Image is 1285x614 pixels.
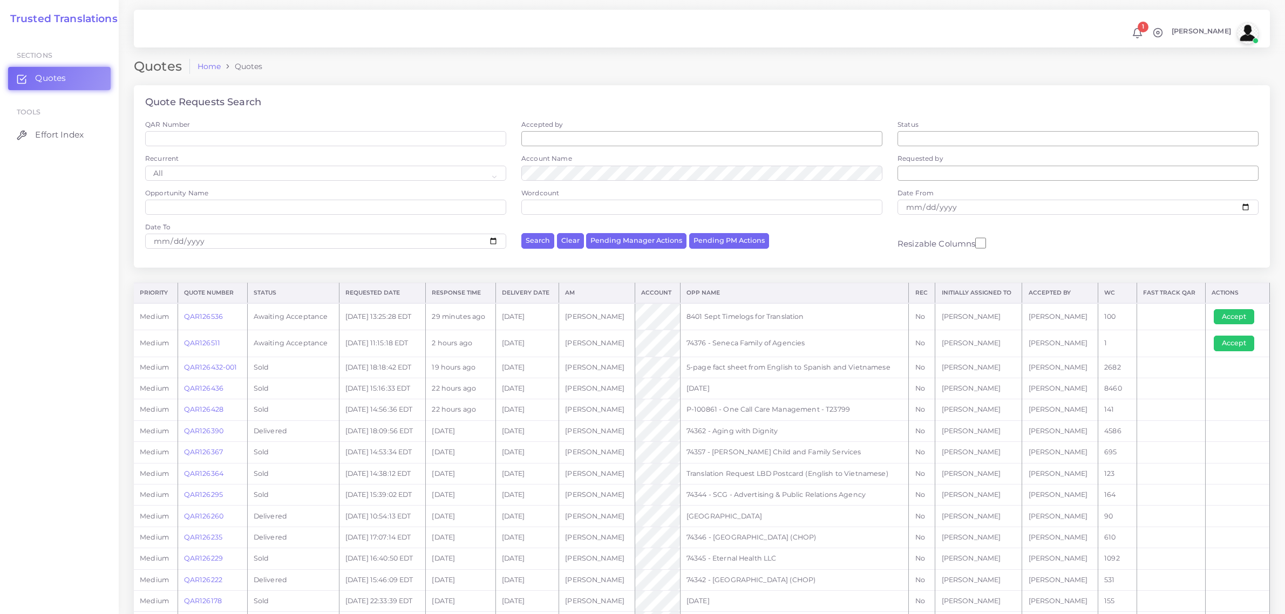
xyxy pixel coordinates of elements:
td: [PERSON_NAME] [1022,548,1098,569]
a: QAR126511 [184,339,220,347]
button: Accept [1214,336,1254,351]
td: 74362 - Aging with Dignity [680,420,909,441]
a: QAR126235 [184,533,222,541]
a: QAR126295 [184,490,223,499]
td: [DATE] 16:40:50 EDT [339,548,426,569]
td: [DATE] 14:56:36 EDT [339,399,426,420]
label: Status [898,120,919,129]
td: [DATE] 13:25:28 EDT [339,303,426,330]
label: Wordcount [521,188,559,197]
th: AM [559,283,635,303]
td: [DATE] [680,378,909,399]
td: [PERSON_NAME] [559,420,635,441]
td: [DATE] [495,527,559,548]
td: No [909,506,935,527]
td: [PERSON_NAME] [1022,303,1098,330]
td: [PERSON_NAME] [559,442,635,463]
td: [DATE] [495,330,559,357]
span: medium [140,384,169,392]
button: Pending PM Actions [689,233,769,249]
th: Response Time [426,283,495,303]
a: Accept [1214,312,1262,320]
td: [DATE] [495,485,559,506]
span: medium [140,339,169,347]
td: [DATE] 22:33:39 EDT [339,591,426,612]
th: Opp Name [680,283,909,303]
button: Accept [1214,309,1254,324]
h2: Quotes [134,59,190,74]
span: medium [140,405,169,413]
td: 610 [1098,527,1137,548]
td: 74345 - Eternal Health LLC [680,548,909,569]
td: [DATE] [426,485,495,506]
td: [PERSON_NAME] [1022,569,1098,590]
label: Date To [145,222,171,231]
td: 123 [1098,463,1137,484]
td: [DATE] [495,442,559,463]
td: No [909,548,935,569]
td: [PERSON_NAME] [1022,357,1098,378]
a: 1 [1128,28,1147,39]
td: 4586 [1098,420,1137,441]
td: Sold [247,463,339,484]
a: Trusted Translations [3,13,118,25]
td: [DATE] [495,591,559,612]
td: [DATE] 15:16:33 EDT [339,378,426,399]
td: 22 hours ago [426,378,495,399]
a: QAR126260 [184,512,223,520]
span: medium [140,363,169,371]
td: 2682 [1098,357,1137,378]
td: [DATE] [495,548,559,569]
th: Quote Number [178,283,247,303]
td: [PERSON_NAME] [559,548,635,569]
td: [PERSON_NAME] [559,463,635,484]
td: Awaiting Acceptance [247,303,339,330]
td: [PERSON_NAME] [559,527,635,548]
td: 74342 - [GEOGRAPHIC_DATA] (CHOP) [680,569,909,590]
td: [PERSON_NAME] [935,399,1022,420]
td: Sold [247,378,339,399]
a: Quotes [8,67,111,90]
td: No [909,463,935,484]
span: medium [140,427,169,435]
td: [GEOGRAPHIC_DATA] [680,506,909,527]
th: Priority [134,283,178,303]
td: [DATE] [495,569,559,590]
td: 8401 Sept Timelogs for Translation [680,303,909,330]
td: [PERSON_NAME] [935,591,1022,612]
td: [PERSON_NAME] [935,357,1022,378]
span: medium [140,469,169,477]
td: [PERSON_NAME] [935,527,1022,548]
td: 5-page fact sheet from English to Spanish and Vietnamese [680,357,909,378]
td: No [909,569,935,590]
span: medium [140,576,169,584]
td: 695 [1098,442,1137,463]
a: QAR126428 [184,405,223,413]
td: 90 [1098,506,1137,527]
button: Search [521,233,554,249]
th: Accepted by [1022,283,1098,303]
h4: Quote Requests Search [145,97,261,108]
td: [PERSON_NAME] [935,506,1022,527]
td: No [909,357,935,378]
td: 141 [1098,399,1137,420]
td: [DATE] 15:39:02 EDT [339,485,426,506]
td: No [909,330,935,357]
td: 74357 - [PERSON_NAME] Child and Family Services [680,442,909,463]
td: Sold [247,399,339,420]
td: Sold [247,357,339,378]
th: REC [909,283,935,303]
label: Recurrent [145,154,179,163]
input: Resizable Columns [975,236,986,250]
span: 1 [1138,22,1148,32]
td: [PERSON_NAME] [935,420,1022,441]
td: 1092 [1098,548,1137,569]
td: Sold [247,548,339,569]
td: [PERSON_NAME] [1022,442,1098,463]
td: 8460 [1098,378,1137,399]
td: [PERSON_NAME] [559,303,635,330]
span: medium [140,490,169,499]
td: Sold [247,485,339,506]
td: 155 [1098,591,1137,612]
